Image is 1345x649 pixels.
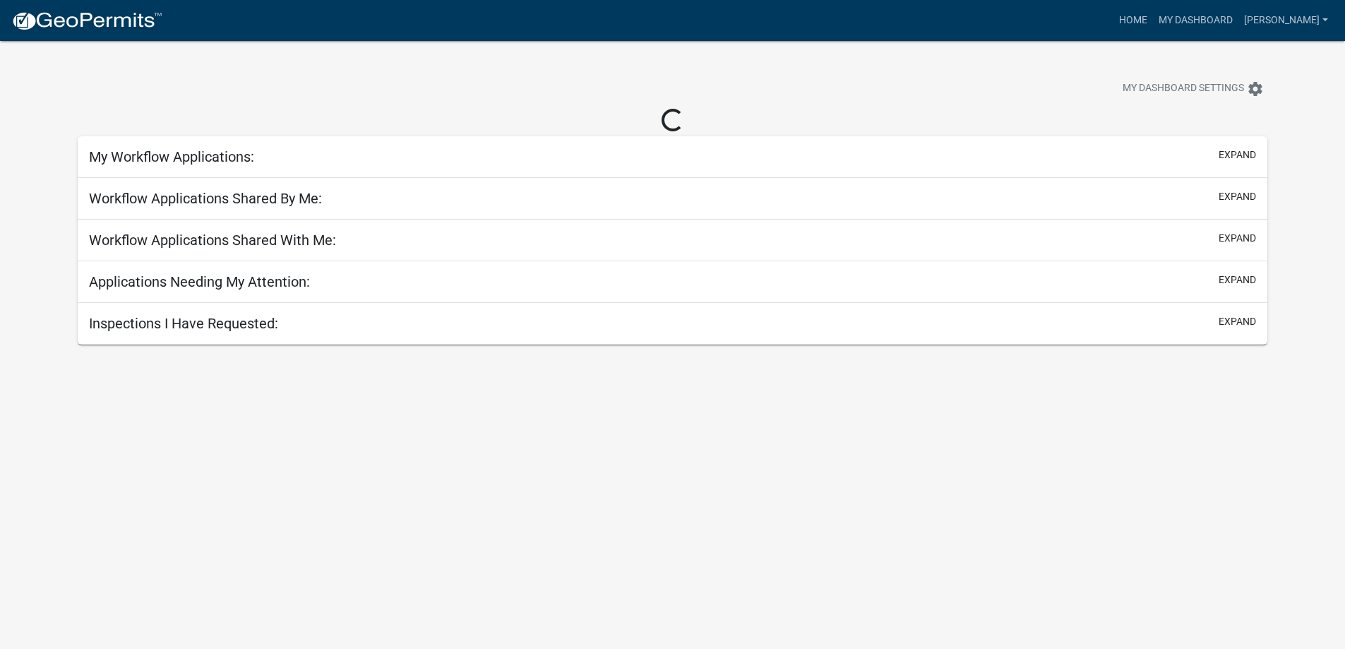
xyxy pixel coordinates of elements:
a: [PERSON_NAME] [1238,7,1334,34]
button: expand [1219,314,1256,329]
button: expand [1219,273,1256,287]
h5: My Workflow Applications: [89,148,254,165]
button: expand [1219,148,1256,162]
h5: Workflow Applications Shared With Me: [89,232,336,249]
button: expand [1219,189,1256,204]
h5: Applications Needing My Attention: [89,273,310,290]
span: My Dashboard Settings [1123,81,1244,97]
h5: Workflow Applications Shared By Me: [89,190,322,207]
button: My Dashboard Settingssettings [1111,75,1275,102]
h5: Inspections I Have Requested: [89,315,278,332]
a: My Dashboard [1153,7,1238,34]
i: settings [1247,81,1264,97]
a: Home [1113,7,1153,34]
button: expand [1219,231,1256,246]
